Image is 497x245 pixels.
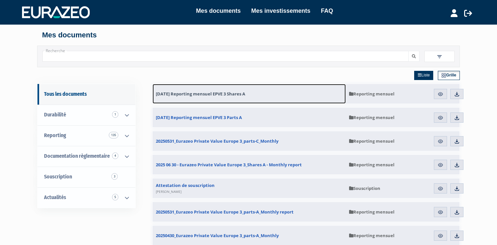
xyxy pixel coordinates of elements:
a: Mes documents [196,6,241,15]
span: 3 [111,173,118,180]
span: 20250430_Eurazeo Private Value Europe 3_parts-A_Monthly [156,233,279,238]
img: download.svg [454,115,460,121]
a: 2025 06 30 - Eurazeo Private Value Europe 3_Shares A - Monthly report [153,155,346,174]
a: 20250531_Eurazeo Private Value Europe 3_parts-A_Monthly report [153,202,346,222]
img: download.svg [454,162,460,168]
span: [DATE] Reporting mensuel EPVE 3 Shares A [156,91,245,97]
a: Actualités 5 [37,187,135,208]
h4: Mes documents [42,31,455,39]
img: eye.svg [438,186,443,192]
img: download.svg [454,209,460,215]
span: Attestation de souscription [156,182,215,194]
span: Actualités [44,194,66,200]
span: 135 [109,132,118,138]
img: 1732889491-logotype_eurazeo_blanc_rvb.png [22,6,90,18]
a: [DATE] Reporting mensuel EPVE 3 Shares A [153,84,346,104]
img: download.svg [454,233,460,239]
img: download.svg [454,138,460,144]
span: 1 [112,111,118,118]
span: Reporting mensuel [349,209,394,215]
img: eye.svg [438,91,443,97]
img: download.svg [454,186,460,192]
span: Souscription [349,185,380,191]
img: eye.svg [438,162,443,168]
a: Liste [414,71,433,80]
a: Attestation de souscription[PERSON_NAME] [153,178,346,198]
span: Reporting mensuel [349,114,394,120]
span: 4 [112,153,118,159]
a: Mes investissements [251,6,310,15]
img: eye.svg [438,233,443,239]
span: 2025 06 30 - Eurazeo Private Value Europe 3_Shares A - Monthly report [156,162,302,168]
span: Reporting [44,132,66,138]
a: Grille [438,71,460,80]
span: Durabilité [44,112,66,118]
a: Reporting 135 [37,125,135,146]
span: Reporting mensuel [349,162,394,168]
img: eye.svg [438,209,443,215]
img: eye.svg [438,138,443,144]
span: Reporting mensuel [349,233,394,238]
a: Documentation règlementaire 4 [37,146,135,167]
a: Souscription3 [37,167,135,187]
input: Recherche [42,51,409,62]
img: download.svg [454,91,460,97]
span: 20250531_Eurazeo Private Value Europe 3_parts-C_Monthly [156,138,278,144]
a: 20250531_Eurazeo Private Value Europe 3_parts-C_Monthly [153,131,346,151]
span: Souscription [44,174,72,180]
span: 5 [112,194,118,200]
a: [DATE] Reporting mensuel EPVE 3 Parts A [153,108,346,127]
span: [PERSON_NAME] [156,189,181,194]
a: FAQ [321,6,333,15]
a: Durabilité 1 [37,105,135,125]
img: filter.svg [437,54,442,60]
span: Documentation règlementaire [44,153,110,159]
span: Reporting mensuel [349,138,394,144]
span: [DATE] Reporting mensuel EPVE 3 Parts A [156,114,242,120]
a: Tous les documents [37,84,135,105]
span: 20250531_Eurazeo Private Value Europe 3_parts-A_Monthly report [156,209,294,215]
span: Reporting mensuel [349,91,394,97]
img: eye.svg [438,115,443,121]
img: grid.svg [441,73,446,78]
